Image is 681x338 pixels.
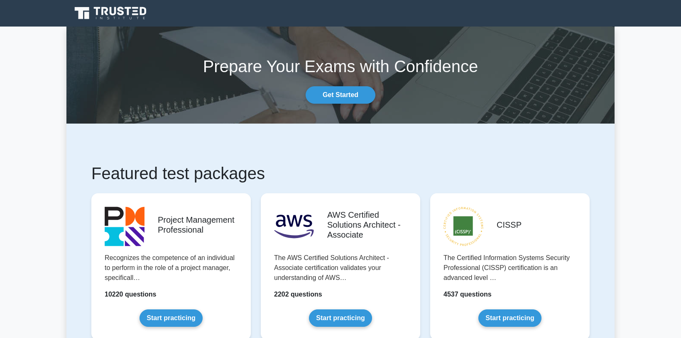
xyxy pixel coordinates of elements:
[91,163,590,183] h1: Featured test packages
[478,309,541,327] a: Start practicing
[309,309,372,327] a: Start practicing
[66,56,615,76] h1: Prepare Your Exams with Confidence
[140,309,202,327] a: Start practicing
[306,86,375,104] a: Get Started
